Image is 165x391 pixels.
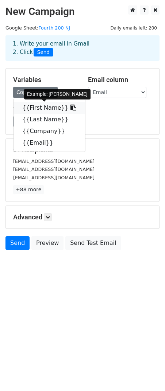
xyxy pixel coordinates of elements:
[38,25,70,31] a: Fourth 200 NJ
[13,167,95,172] small: [EMAIL_ADDRESS][DOMAIN_NAME]
[5,5,160,18] h2: New Campaign
[13,76,77,84] h5: Variables
[88,76,152,84] h5: Email column
[13,175,95,180] small: [EMAIL_ADDRESS][DOMAIN_NAME]
[5,25,70,31] small: Google Sheet:
[7,40,158,56] div: 1. Write your email in Gmail 2. Click
[13,185,44,194] a: +88 more
[13,159,95,164] small: [EMAIL_ADDRESS][DOMAIN_NAME]
[24,89,91,99] div: Example: [PERSON_NAME]
[5,236,30,250] a: Send
[128,356,165,391] iframe: Chat Widget
[14,137,85,149] a: {{Email}}
[108,25,160,31] a: Daily emails left: 200
[13,87,58,98] a: Copy/paste...
[34,48,53,57] span: Send
[31,236,64,250] a: Preview
[14,114,85,125] a: {{Last Name}}
[14,125,85,137] a: {{Company}}
[13,213,152,221] h5: Advanced
[65,236,121,250] a: Send Test Email
[108,24,160,32] span: Daily emails left: 200
[14,102,85,114] a: {{First Name}}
